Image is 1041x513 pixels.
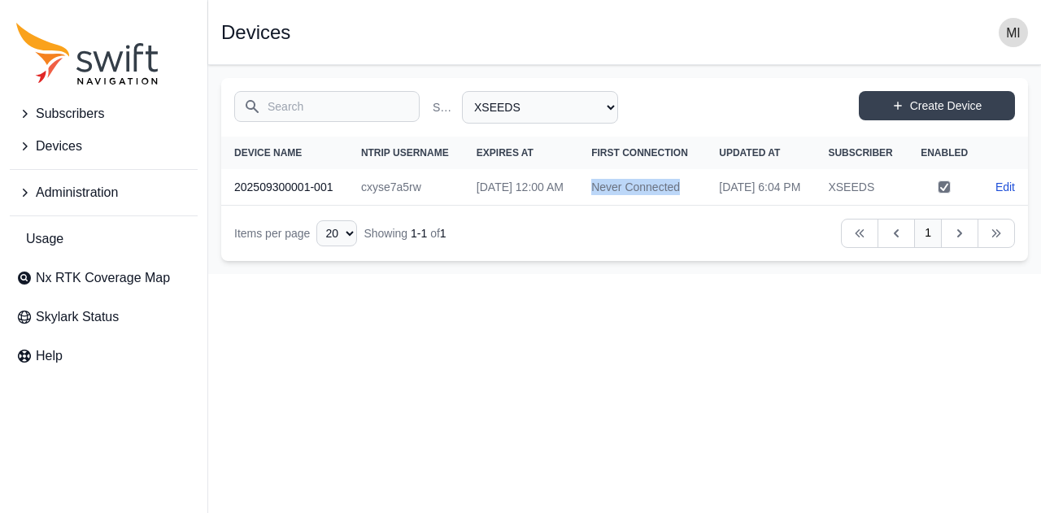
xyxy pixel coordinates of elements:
span: Administration [36,183,118,202]
th: Subscriber [815,137,907,169]
button: Administration [10,176,198,209]
label: Subscriber Name [433,99,455,115]
a: Edit [995,179,1015,195]
span: 1 [440,227,446,240]
th: Enabled [908,137,982,169]
img: user photo [999,18,1028,47]
span: Help [36,346,63,366]
th: Device Name [221,137,348,169]
span: Expires At [477,147,534,159]
span: First Connection [591,147,688,159]
span: Subscribers [36,104,104,124]
td: cxyse7a5rw [348,169,464,206]
td: [DATE] 12:00 AM [464,169,578,206]
h1: Devices [221,23,290,42]
a: 1 [914,219,942,248]
td: XSEEDS [815,169,907,206]
span: Skylark Status [36,307,119,327]
td: Never Connected [578,169,706,206]
input: Search [234,91,420,122]
td: [DATE] 6:04 PM [706,169,815,206]
span: Updated At [719,147,780,159]
a: Create Device [859,91,1015,120]
nav: Table navigation [221,206,1028,261]
select: Display Limit [316,220,357,246]
a: Skylark Status [10,301,198,333]
th: NTRIP Username [348,137,464,169]
span: Devices [36,137,82,156]
span: Items per page [234,227,310,240]
select: Subscriber [462,91,618,124]
span: Usage [26,229,63,249]
th: 202509300001-001 [221,169,348,206]
div: Showing of [364,225,446,241]
button: Subscribers [10,98,198,130]
a: Usage [10,223,198,255]
a: Help [10,340,198,372]
a: Nx RTK Coverage Map [10,262,198,294]
button: Devices [10,130,198,163]
span: Nx RTK Coverage Map [36,268,170,288]
span: 1 - 1 [411,227,427,240]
